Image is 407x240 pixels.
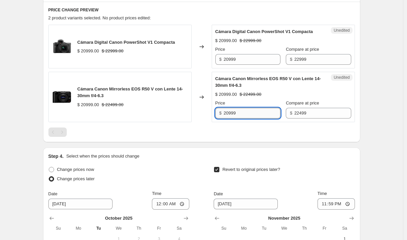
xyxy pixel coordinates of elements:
span: $ [219,57,222,62]
img: canon-powershot-v1-camara-vlog-6390c001aa_6_80x.jpg [52,37,72,57]
p: Select when the prices should change [66,153,139,160]
span: Compare at price [286,47,319,52]
span: Mo [237,226,251,231]
span: Change prices now [57,167,94,172]
span: Price [215,47,225,52]
span: Unedited [334,75,350,80]
div: $ 20999.00 [77,101,99,108]
span: Mo [71,226,86,231]
th: Thursday [129,223,149,234]
button: Show next month, November 2025 [181,214,191,223]
th: Saturday [335,223,355,234]
nav: Pagination [48,128,67,137]
th: Tuesday [88,223,109,234]
strike: $ 22999.00 [240,37,261,44]
th: Wednesday [109,223,129,234]
span: Fr [152,226,166,231]
button: Show next month, December 2025 [347,214,356,223]
th: Wednesday [274,223,294,234]
span: Price [215,100,225,105]
strike: $ 22499.00 [102,101,124,108]
div: $ 20999.00 [215,37,237,44]
th: Monday [68,223,88,234]
span: Date [48,191,57,196]
th: Sunday [48,223,68,234]
span: 2 product variants selected. No product prices edited: [48,15,151,20]
span: Revert to original prices later? [222,167,280,172]
th: Friday [149,223,169,234]
span: Cámara Digital Canon PowerShot V1 Compacta [215,29,313,34]
th: Saturday [169,223,189,234]
span: Fr [317,226,332,231]
th: Tuesday [254,223,274,234]
span: Date [214,191,223,196]
th: Monday [234,223,254,234]
input: 10/14/2025 [48,199,113,209]
h2: Step 4. [48,153,64,160]
input: 12:00 [318,198,355,210]
h6: PRICE CHANGE PREVIEW [48,7,355,13]
span: Change prices later [57,176,95,181]
span: Cámara Digital Canon PowerShot V1 Compacta [77,40,175,45]
span: $ [290,110,292,115]
strike: $ 22499.00 [240,91,261,98]
span: Su [51,226,66,231]
img: canon-eos-r50-v-camara-mirrorless-14-30mm-6895c013aa_9_80x.jpg [52,87,72,107]
span: Cámara Canon Mirrorless EOS R50 V con Lente 14-30mm f/4-6.3 [215,76,321,88]
span: Unedited [334,28,350,33]
span: Compare at price [286,100,319,105]
span: Time [318,191,327,196]
span: Sa [172,226,186,231]
span: Th [132,226,146,231]
span: Cámara Canon Mirrorless EOS R50 V con Lente 14-30mm f/4-6.3 [77,86,183,98]
th: Friday [315,223,335,234]
th: Thursday [294,223,314,234]
div: $ 20999.00 [77,48,99,54]
span: $ [290,57,292,62]
strike: $ 22999.00 [102,48,124,54]
input: 12:00 [152,198,189,210]
input: 10/14/2025 [214,199,278,209]
span: Su [216,226,231,231]
span: Tu [91,226,106,231]
span: Time [152,191,161,196]
span: Th [297,226,312,231]
span: $ [219,110,222,115]
th: Sunday [214,223,234,234]
span: Sa [337,226,352,231]
span: We [277,226,291,231]
div: $ 20999.00 [215,91,237,98]
span: We [111,226,126,231]
span: Tu [257,226,271,231]
button: Show previous month, September 2025 [47,214,56,223]
button: Show previous month, October 2025 [212,214,222,223]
